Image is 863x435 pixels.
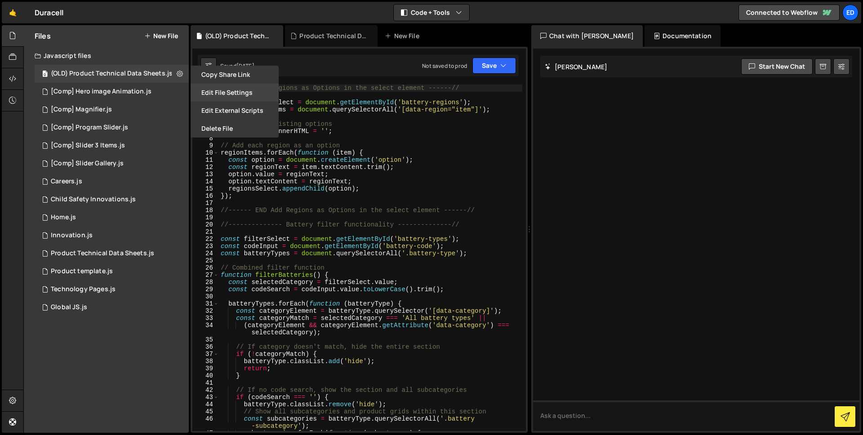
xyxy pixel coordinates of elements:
div: [Comp] Hero image Animation.js [51,88,151,96]
div: 24 [192,250,219,257]
div: 23 [192,243,219,250]
div: 15279/40526.js [35,226,189,244]
div: 27 [192,271,219,279]
div: 44 [192,401,219,408]
button: Delete File [191,120,279,138]
div: 11 [192,156,219,164]
button: Edit External Scripts [191,102,279,120]
div: 40 [192,372,219,379]
div: 33 [192,315,219,322]
div: [Comp] Magnifier.js [51,106,112,114]
button: Save [472,58,516,74]
span: 0 [42,71,48,78]
button: New File [144,32,178,40]
div: 15279/40992.js [35,191,189,209]
div: [Comp] Program Slider.js [51,124,128,132]
div: 45 [192,408,219,415]
div: 10 [192,149,219,156]
div: 26 [192,264,219,271]
div: 30 [192,293,219,300]
a: Connected to Webflow [738,4,840,21]
div: Global JS.js [51,303,87,311]
div: 21 [192,228,219,235]
button: Copy share link [191,66,279,84]
h2: Files [35,31,51,41]
div: 15279/40814.js [35,173,189,191]
div: 22 [192,235,219,243]
div: 13 [192,171,219,178]
div: 15279/44152.js [35,244,189,262]
h2: [PERSON_NAME] [545,62,607,71]
div: 8 [192,135,219,142]
div: 15279/40525.js [35,119,189,137]
div: Documentation [645,25,721,47]
a: 🤙 [2,2,24,23]
div: 41 [192,379,219,386]
div: 9 [192,142,219,149]
div: [DATE] [236,62,254,70]
div: 15279/40399.js [35,298,189,316]
div: 17 [192,200,219,207]
div: 35 [192,336,219,343]
div: Innovation.js [51,231,93,240]
div: Product template.js [51,267,113,275]
div: 34 [192,322,219,336]
div: Child Safety Innovations.js [51,195,136,204]
div: Duracell [35,7,63,18]
div: 46 [192,415,219,430]
div: Not saved to prod [422,62,467,70]
div: 42 [192,386,219,394]
div: 19 [192,214,219,221]
div: [Comp] Slider 3 Items.js [51,142,125,150]
div: 12 [192,164,219,171]
div: 36 [192,343,219,351]
div: Home.js [51,213,76,222]
div: New File [385,31,423,40]
div: 28 [192,279,219,286]
div: Javascript files [24,47,189,65]
div: 31 [192,300,219,307]
div: 15279/44092.js [35,65,190,83]
div: Careers.js [51,178,82,186]
div: 15279/40813.js [35,83,189,101]
a: Ed [842,4,859,21]
button: Start new chat [741,58,813,75]
div: 15 [192,185,219,192]
div: Product Technical Data Sheets.js [51,249,154,257]
div: 37 [192,351,219,358]
div: 15279/41369.js [35,137,189,155]
div: [Comp] Slider Gallery.js [51,160,124,168]
div: 15279/40113.js [35,209,189,226]
div: 15279/41996.js [35,101,189,119]
div: (OLD) Product Technical Data Sheets.js [51,70,173,78]
div: 15279/41640.js [35,262,189,280]
div: 43 [192,394,219,401]
div: (OLD) Product Technical Data Sheets.js [205,31,272,40]
div: Chat with [PERSON_NAME] [531,25,643,47]
div: Saved [220,62,254,70]
div: 14 [192,178,219,185]
div: 32 [192,307,219,315]
button: Code + Tools [394,4,469,21]
div: 16 [192,192,219,200]
div: 15279/41584.js [35,155,189,173]
div: Product Technical Data Sheets.js [299,31,367,40]
div: 18 [192,207,219,214]
button: Edit File Settings [191,84,279,102]
div: Technology Pages.js [51,285,116,293]
div: 15279/40598.js [35,280,189,298]
div: 39 [192,365,219,372]
div: 25 [192,257,219,264]
div: 38 [192,358,219,365]
div: 29 [192,286,219,293]
div: 20 [192,221,219,228]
